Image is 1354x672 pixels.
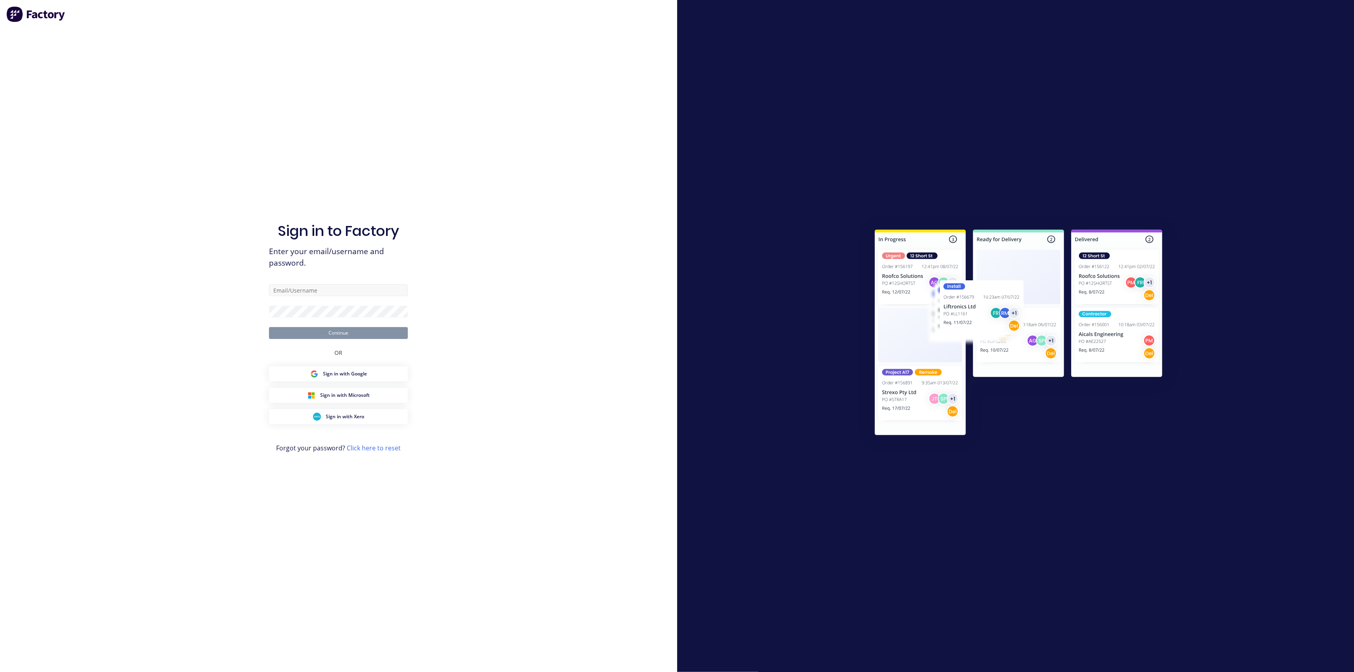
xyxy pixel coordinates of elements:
span: Enter your email/username and password. [269,246,408,269]
h1: Sign in to Factory [278,222,399,239]
img: Microsoft Sign in [307,391,315,399]
img: Xero Sign in [313,413,321,421]
span: Sign in with Xero [326,413,364,420]
button: Microsoft Sign inSign in with Microsoft [269,388,408,403]
span: Sign in with Google [323,370,367,377]
button: Google Sign inSign in with Google [269,366,408,381]
img: Factory [6,6,66,22]
button: Continue [269,327,408,339]
img: Sign in [857,214,1180,454]
div: OR [334,339,342,366]
span: Sign in with Microsoft [320,392,370,399]
input: Email/Username [269,284,408,296]
span: Forgot your password? [276,443,401,453]
button: Xero Sign inSign in with Xero [269,409,408,424]
a: Click here to reset [347,444,401,452]
img: Google Sign in [310,370,318,378]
